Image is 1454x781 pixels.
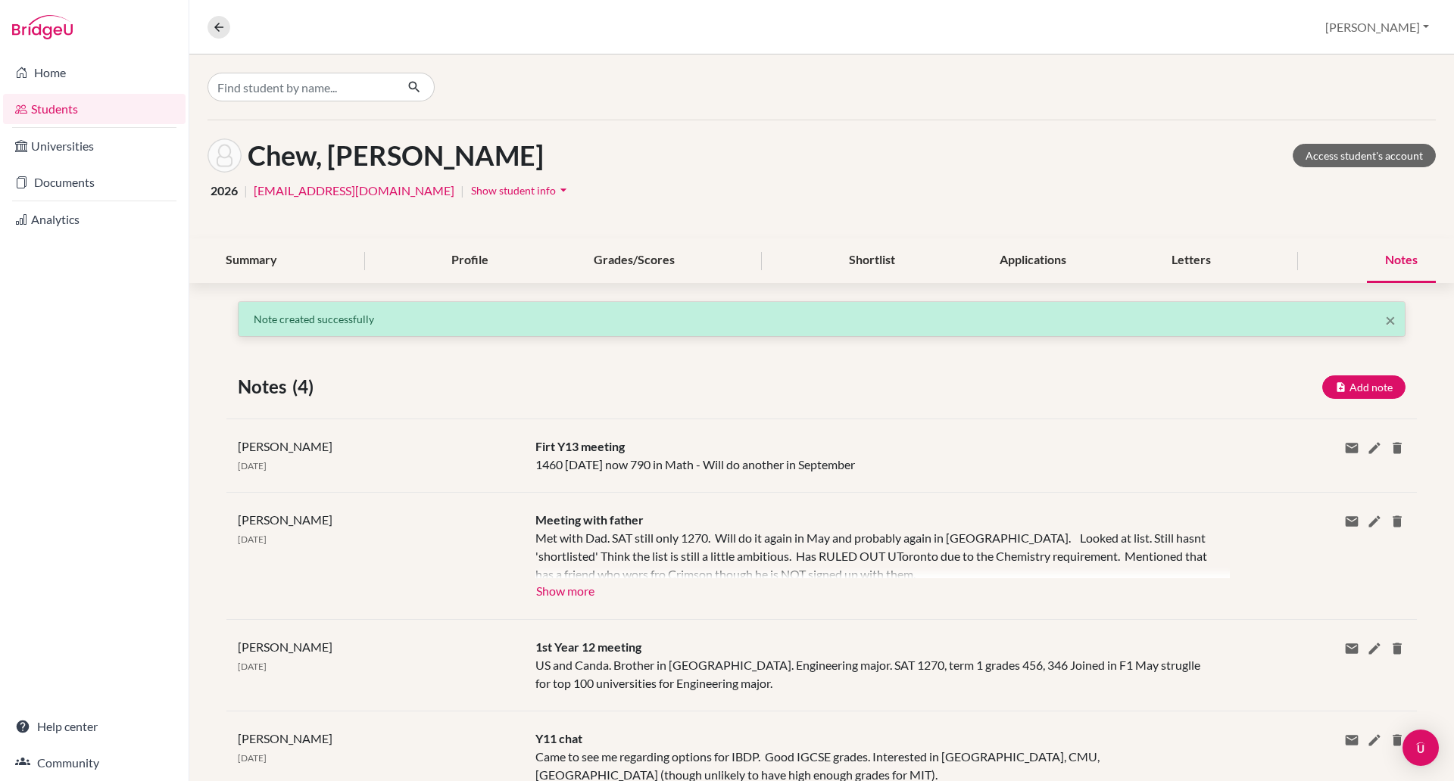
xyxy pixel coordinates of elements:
[535,439,625,453] span: Firt Y13 meeting
[238,512,332,527] span: [PERSON_NAME]
[535,639,641,654] span: 1st Year 12 meeting
[238,731,332,745] span: [PERSON_NAME]
[1318,13,1436,42] button: [PERSON_NAME]
[292,373,320,400] span: (4)
[3,58,186,88] a: Home
[238,661,267,672] span: [DATE]
[3,748,186,778] a: Community
[3,131,186,161] a: Universities
[576,238,693,283] div: Grades/Scores
[524,437,1218,474] div: 1460 [DATE] now 790 in Math - Will do another in September
[3,167,186,198] a: Documents
[535,512,644,527] span: Meeting with father
[12,15,73,39] img: Bridge-U
[1293,144,1436,167] a: Access student's account
[238,439,332,453] span: [PERSON_NAME]
[460,182,464,200] span: |
[471,184,556,197] span: Show student info
[238,752,267,764] span: [DATE]
[211,182,238,200] span: 2026
[524,638,1218,692] div: US and Canda. Brother in [GEOGRAPHIC_DATA]. Engineering major. SAT 1270, term 1 grades 456, 346 J...
[1153,238,1229,283] div: Letters
[238,639,332,654] span: [PERSON_NAME]
[831,238,913,283] div: Shortlist
[433,238,507,283] div: Profile
[207,238,295,283] div: Summary
[254,182,454,200] a: [EMAIL_ADDRESS][DOMAIN_NAME]
[470,179,572,202] button: Show student infoarrow_drop_down
[248,139,544,172] h1: Chew, [PERSON_NAME]
[3,94,186,124] a: Students
[238,534,267,545] span: [DATE]
[535,529,1207,578] div: Met with Dad. SAT still only 1270. Will do it again in May and probably again in [GEOGRAPHIC_DATA...
[3,204,186,235] a: Analytics
[3,711,186,742] a: Help center
[1367,238,1436,283] div: Notes
[244,182,248,200] span: |
[535,578,595,601] button: Show more
[535,731,582,745] span: Y11 chat
[254,311,1390,327] p: Note created successfully
[981,238,1084,283] div: Applications
[207,138,242,173] img: Zhen Yang Chew's avatar
[1385,311,1396,329] button: Close
[1385,309,1396,331] span: ×
[556,182,571,198] i: arrow_drop_down
[238,460,267,471] span: [DATE]
[207,73,395,101] input: Find student by name...
[1403,730,1439,766] div: Open Intercom Messenger
[1322,375,1406,399] button: Add note
[238,373,292,400] span: Notes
